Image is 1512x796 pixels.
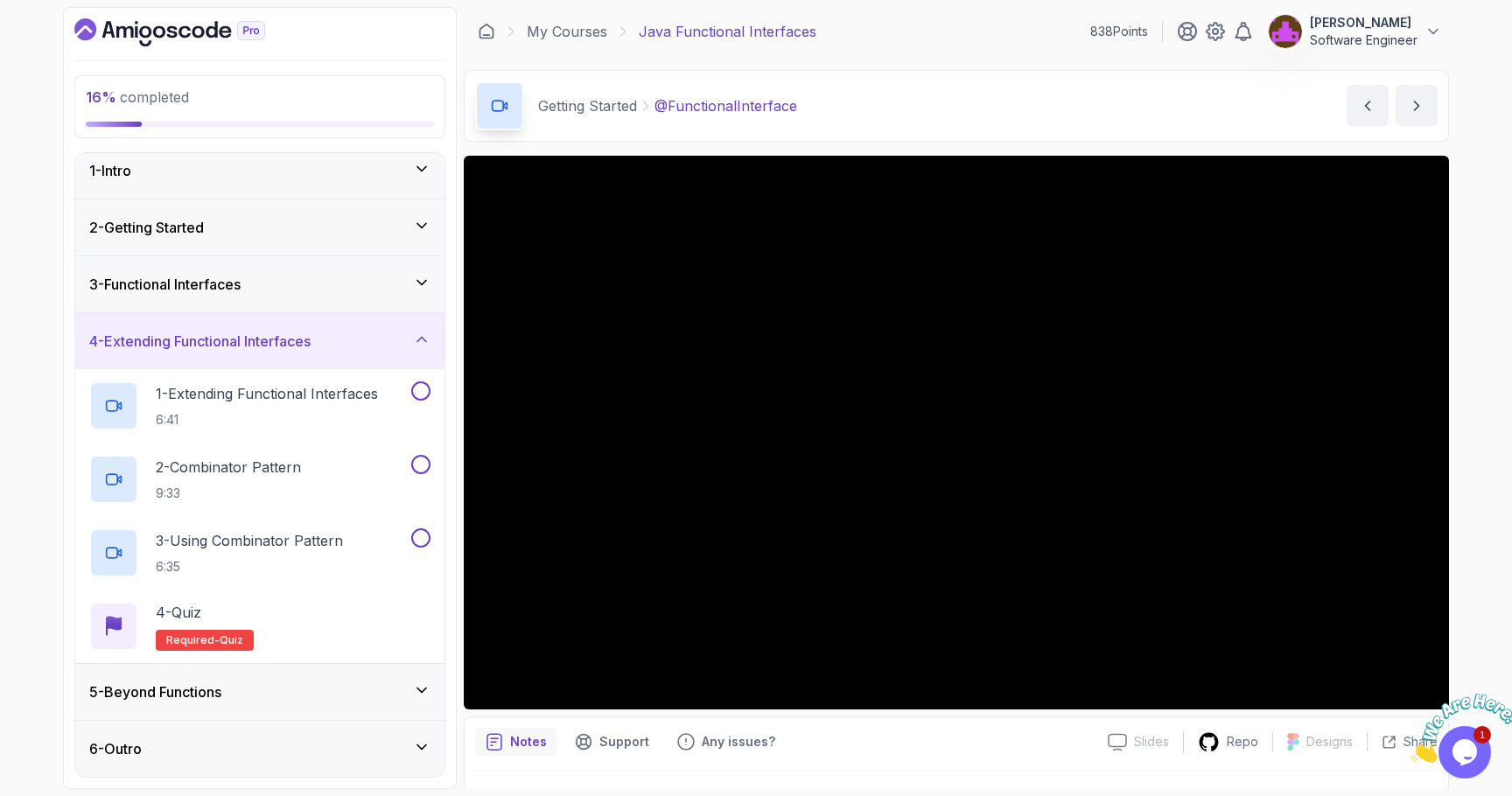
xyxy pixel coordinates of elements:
[156,558,343,576] p: 6:35
[1347,85,1389,127] button: previous content
[527,21,607,42] a: My Courses
[7,7,115,76] img: Chat attention grabber
[156,530,343,551] p: 3 - Using Combinator Pattern
[1268,14,1442,49] button: user profile image[PERSON_NAME]Software Engineer
[464,156,1449,709] iframe: 4 - @FunctionalInterface
[1269,15,1302,48] img: user profile image
[510,733,547,751] p: Notes
[166,633,220,647] span: Required-
[75,721,444,777] button: 6-Outro
[1184,731,1272,753] a: Repo
[667,728,786,756] button: Feedback button
[1310,31,1417,49] p: Software Engineer
[1310,14,1417,31] p: [PERSON_NAME]
[156,602,201,623] p: 4 - Quiz
[75,199,444,255] button: 2-Getting Started
[475,728,557,756] button: notes button
[75,664,444,720] button: 5-Beyond Functions
[89,381,430,430] button: 1-Extending Functional Interfaces6:41
[89,455,430,504] button: 2-Combinator Pattern9:33
[156,411,378,429] p: 6:41
[1367,733,1438,751] button: Share
[75,143,444,199] button: 1-Intro
[75,256,444,312] button: 3-Functional Interfaces
[478,23,495,40] a: Dashboard
[538,95,637,116] p: Getting Started
[89,331,311,352] h3: 4 - Extending Functional Interfaces
[1396,85,1438,127] button: next content
[156,383,378,404] p: 1 - Extending Functional Interfaces
[86,88,189,106] span: completed
[89,738,142,759] h3: 6 - Outro
[156,457,301,478] p: 2 - Combinator Pattern
[89,681,221,702] h3: 5 - Beyond Functions
[75,313,444,369] button: 4-Extending Functional Interfaces
[654,95,797,116] p: @FunctionalInterface
[599,733,649,751] p: Support
[1227,733,1258,751] p: Repo
[1403,687,1512,770] iframe: chat widget
[74,18,305,46] a: Dashboard
[89,528,430,577] button: 3-Using Combinator Pattern6:35
[86,88,116,106] span: 16 %
[89,217,204,238] h3: 2 - Getting Started
[564,728,660,756] button: Support button
[1090,23,1148,40] p: 838 Points
[89,602,430,651] button: 4-QuizRequired-quiz
[1134,733,1169,751] p: Slides
[89,160,131,181] h3: 1 - Intro
[220,633,243,647] span: quiz
[89,274,241,295] h3: 3 - Functional Interfaces
[702,733,775,751] p: Any issues?
[156,485,301,502] p: 9:33
[1306,733,1353,751] p: Designs
[639,21,816,42] p: Java Functional Interfaces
